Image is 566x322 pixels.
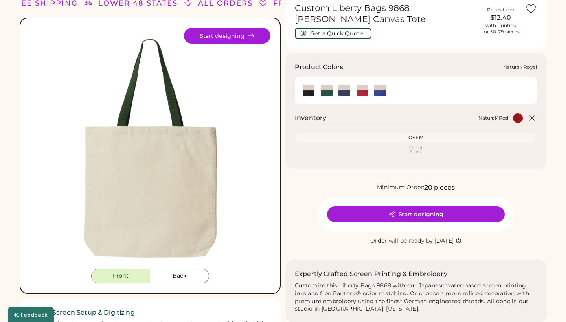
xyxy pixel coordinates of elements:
div: Out of Stock [298,145,534,154]
button: Back [150,269,209,283]
div: Customize this Liberty Bags 9868 with our Japanese water-based screen printing inks and free Pant... [295,282,537,313]
div: with Printing for 50-79 pieces [482,22,520,35]
div: Natural/ Royal [374,85,386,96]
div: Natural/ Red [357,85,368,96]
div: Natural/ Red [478,115,508,121]
button: Start designing [327,206,505,222]
button: Front [91,269,150,283]
img: Natural/ Forest Swatch Image [321,85,333,96]
div: OSFM [298,134,534,141]
div: Natural/ Navy [338,85,350,96]
div: [DATE] [435,237,454,245]
img: 9868 - Natural/ Red Front Image [30,28,270,269]
div: Prices from [487,7,515,13]
h2: Inventory [295,113,326,123]
div: Minimum Order: [377,184,424,191]
div: Natural/ Royal [503,64,537,70]
div: Natural/ Forest [321,85,333,96]
div: $12.40 [481,13,520,22]
button: Start designing [184,28,270,44]
img: Natural/ Red Swatch Image [357,85,368,96]
button: Get a Quick Quote [295,28,371,39]
div: 20 pieces [424,183,455,192]
h2: Expertly Crafted Screen Printing & Embroidery [295,269,447,279]
div: Order will be ready by [370,237,433,245]
div: Natural/ Black [303,85,314,96]
iframe: Front Chat [529,287,562,320]
h1: Custom Liberty Bags 9868 [PERSON_NAME] Canvas Tote [295,3,476,25]
h3: Product Colors [295,63,343,72]
img: Natural/ Black Swatch Image [303,85,314,96]
div: 9868 Style Image [30,28,270,269]
img: Natural/ Navy Swatch Image [338,85,350,96]
img: Natural/ Royal Swatch Image [374,85,386,96]
h2: ✓ Free Screen Setup & Digitizing [29,308,271,317]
